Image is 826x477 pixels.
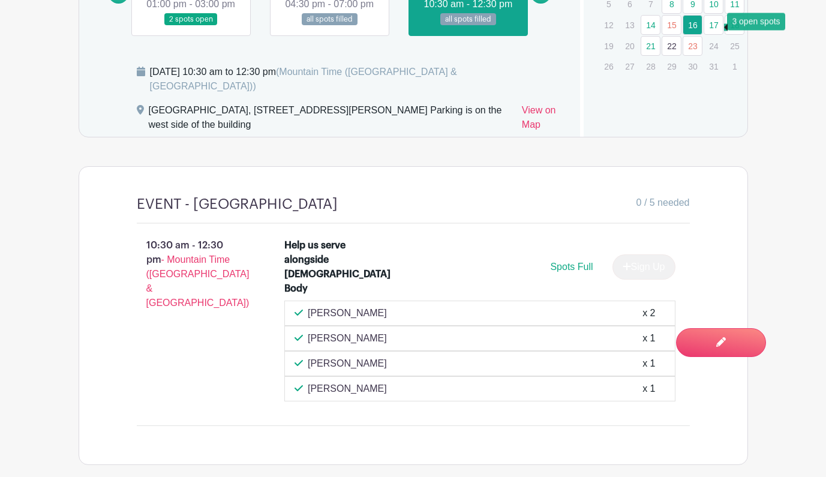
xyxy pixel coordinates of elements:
[662,36,681,56] a: 22
[704,15,723,35] a: 17
[620,16,639,34] p: 13
[662,57,681,76] p: 29
[308,306,387,320] p: [PERSON_NAME]
[641,36,660,56] a: 21
[550,262,593,272] span: Spots Full
[308,382,387,396] p: [PERSON_NAME]
[284,238,391,296] div: Help us serve alongside [DEMOGRAPHIC_DATA] Body
[118,233,266,315] p: 10:30 am - 12:30 pm
[725,37,744,55] p: 25
[620,37,639,55] p: 20
[599,57,618,76] p: 26
[620,57,639,76] p: 27
[725,57,744,76] p: 1
[727,13,785,31] div: 3 open spots
[599,16,618,34] p: 12
[683,57,702,76] p: 30
[641,15,660,35] a: 14
[704,37,723,55] p: 24
[137,196,338,213] h4: EVENT - [GEOGRAPHIC_DATA]
[636,196,690,210] span: 0 / 5 needed
[642,356,655,371] div: x 1
[150,65,566,94] div: [DATE] 10:30 am to 12:30 pm
[683,36,702,56] a: 23
[641,57,660,76] p: 28
[662,15,681,35] a: 15
[642,382,655,396] div: x 1
[308,331,387,346] p: [PERSON_NAME]
[149,103,512,137] div: [GEOGRAPHIC_DATA], [STREET_ADDRESS][PERSON_NAME] Parking is on the west side of the building
[683,15,702,35] a: 16
[150,67,457,91] span: (Mountain Time ([GEOGRAPHIC_DATA] & [GEOGRAPHIC_DATA]))
[704,57,723,76] p: 31
[308,356,387,371] p: [PERSON_NAME]
[146,254,250,308] span: - Mountain Time ([GEOGRAPHIC_DATA] & [GEOGRAPHIC_DATA])
[642,306,655,320] div: x 2
[642,331,655,346] div: x 1
[599,37,618,55] p: 19
[522,103,566,137] a: View on Map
